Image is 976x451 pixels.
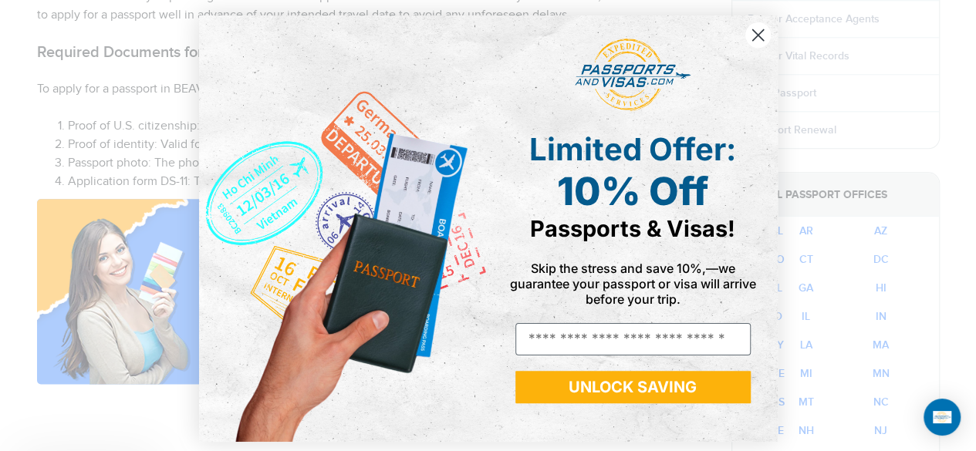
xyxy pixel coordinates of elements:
img: passports and visas [575,39,691,111]
div: Open Intercom Messenger [924,399,961,436]
button: Close dialog [745,22,772,49]
button: UNLOCK SAVING [515,371,751,403]
span: Skip the stress and save 10%,—we guarantee your passport or visa will arrive before your trip. [510,261,756,307]
img: de9cda0d-0715-46ca-9a25-073762a91ba7.png [199,15,488,442]
span: Passports & Visas! [530,215,735,242]
span: 10% Off [557,168,708,214]
span: Limited Offer: [529,130,736,168]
